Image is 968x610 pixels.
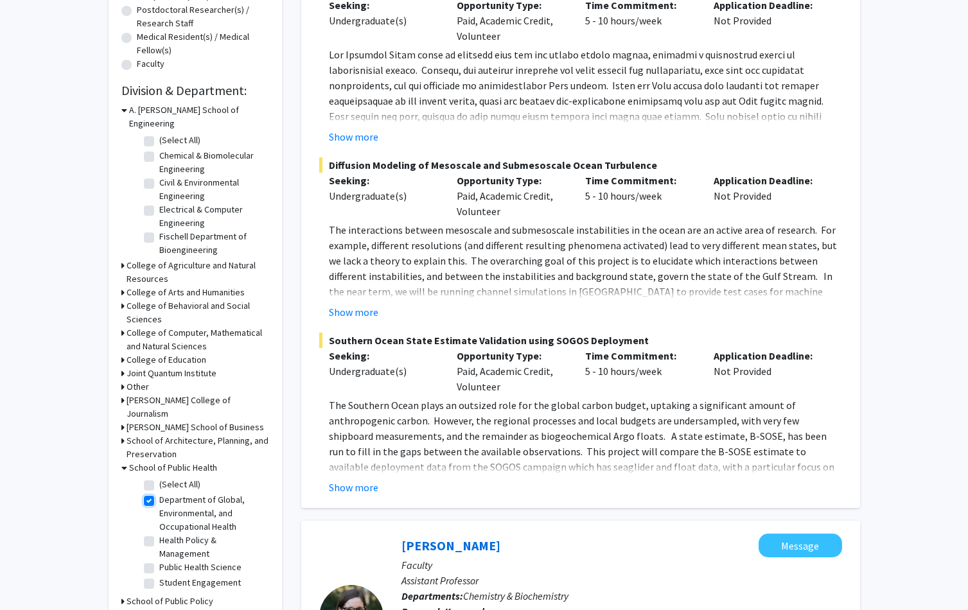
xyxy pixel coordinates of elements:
[704,173,832,219] div: Not Provided
[127,326,269,353] h3: College of Computer, Mathematical and Natural Sciences
[127,595,213,608] h3: School of Public Policy
[447,173,576,219] div: Paid, Academic Credit, Volunteer
[576,348,704,394] div: 5 - 10 hours/week
[127,380,149,394] h3: Other
[585,348,694,363] p: Time Commitment:
[704,348,832,394] div: Not Provided
[401,573,842,588] p: Assistant Professor
[159,478,200,491] label: (Select All)
[457,348,566,363] p: Opportunity Type:
[159,134,200,147] label: (Select All)
[129,461,217,475] h3: School of Public Health
[585,173,694,188] p: Time Commitment:
[159,149,266,176] label: Chemical & Biomolecular Engineering
[159,576,241,589] label: Student Engagement
[319,333,842,348] span: Southern Ocean State Estimate Validation using SOGOS Deployment
[329,399,840,519] span: The Southern Ocean plays an outsized role for the global carbon budget, uptaking a significant am...
[159,176,266,203] label: Civil & Environmental Engineering
[329,363,438,379] div: Undergraduate(s)
[329,173,438,188] p: Seeking:
[127,394,269,421] h3: [PERSON_NAME] College of Journalism
[329,188,438,204] div: Undergraduate(s)
[127,353,206,367] h3: College of Education
[137,3,269,30] label: Postdoctoral Researcher(s) / Research Staff
[401,589,463,602] b: Departments:
[10,552,55,600] iframe: Chat
[159,534,266,561] label: Health Policy & Management
[714,173,823,188] p: Application Deadline:
[127,259,269,286] h3: College of Agriculture and Natural Resources
[329,223,839,344] span: The interactions between mesoscale and submesoscale instabilities in the ocean are an active area...
[319,157,842,173] span: Diffusion Modeling of Mesoscale and Submesoscale Ocean Turbulence
[401,557,842,573] p: Faculty
[329,304,378,320] button: Show more
[127,286,245,299] h3: College of Arts and Humanities
[159,230,266,257] label: Fischell Department of Bioengineering
[329,480,378,495] button: Show more
[127,367,216,380] h3: Joint Quantum Institute
[329,348,438,363] p: Seeking:
[759,534,842,557] button: Message Leah Dodson
[129,103,269,130] h3: A. [PERSON_NAME] School of Engineering
[401,537,500,553] a: [PERSON_NAME]
[121,83,269,98] h2: Division & Department:
[329,13,438,28] div: Undergraduate(s)
[127,299,269,326] h3: College of Behavioral and Social Sciences
[137,57,164,71] label: Faculty
[576,173,704,219] div: 5 - 10 hours/week
[159,493,266,534] label: Department of Global, Environmental, and Occupational Health
[127,421,264,434] h3: [PERSON_NAME] School of Business
[159,257,266,284] label: Materials Science & Engineering
[127,434,269,461] h3: School of Architecture, Planning, and Preservation
[457,173,566,188] p: Opportunity Type:
[447,348,576,394] div: Paid, Academic Credit, Volunteer
[463,589,568,602] span: Chemistry & Biochemistry
[329,48,840,200] span: Lor Ipsumdol Sitam conse ad elitsedd eius tem inc utlabo etdolo magnaa, enimadmi v quisnostrud ex...
[714,348,823,363] p: Application Deadline:
[159,203,266,230] label: Electrical & Computer Engineering
[159,561,242,574] label: Public Health Science
[329,129,378,144] button: Show more
[137,30,269,57] label: Medical Resident(s) / Medical Fellow(s)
